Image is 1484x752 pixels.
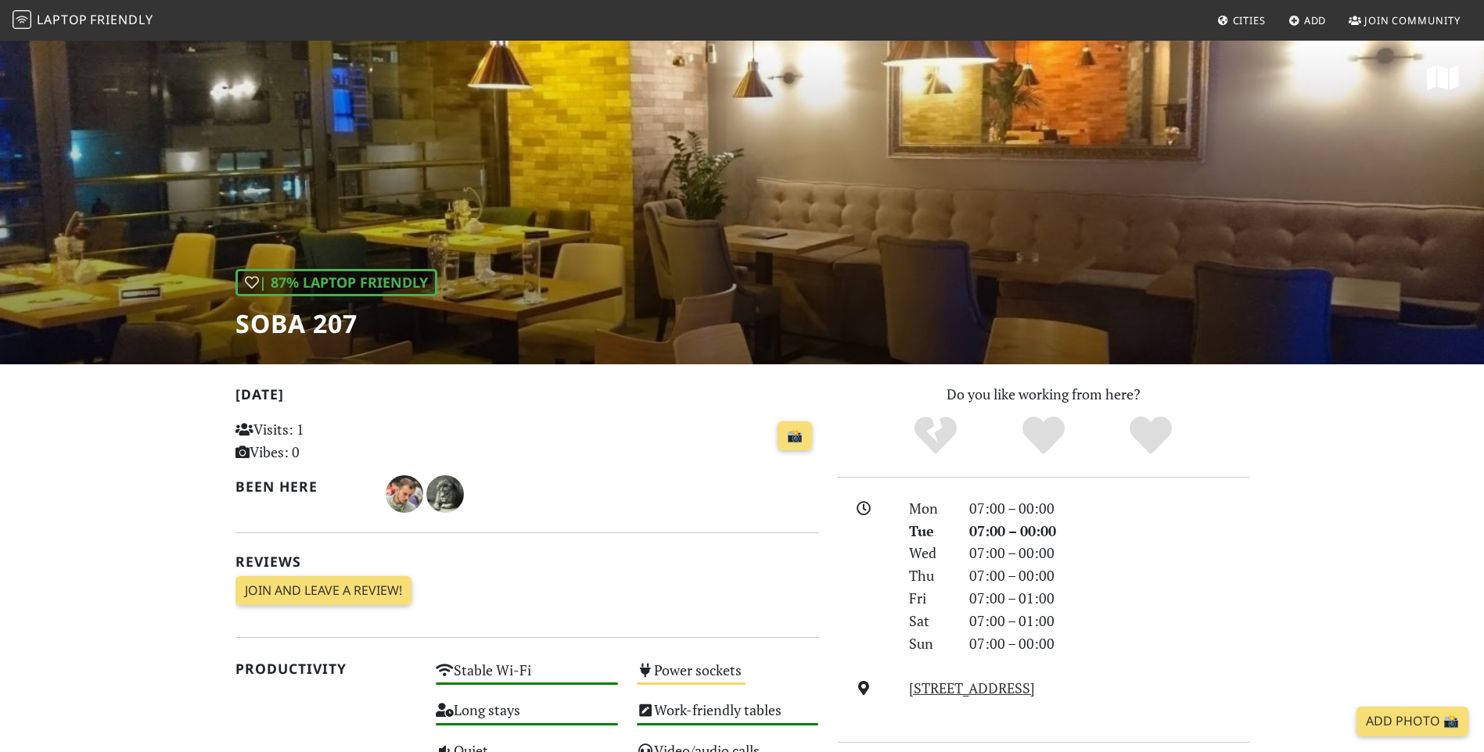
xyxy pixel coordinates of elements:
[900,564,959,587] div: Thu
[960,497,1259,520] div: 07:00 – 00:00
[838,383,1249,406] p: Do you like working from here?
[960,587,1259,610] div: 07:00 – 01:00
[960,520,1259,543] div: 07:00 – 00:00
[1097,414,1205,457] div: Definitely!
[778,421,812,451] a: 📸
[386,475,423,513] img: 968-mladen.jpg
[235,269,437,296] div: | 87% Laptop Friendly
[235,553,819,570] h2: Reviews
[426,697,627,737] div: Long stays
[37,11,88,28] span: Laptop
[426,657,627,697] div: Stable Wi-Fi
[386,483,426,502] span: Mladen Milićević
[235,386,819,409] h2: [DATE]
[900,497,959,520] div: Mon
[235,309,437,338] h1: Soba 207
[960,564,1259,587] div: 07:00 – 00:00
[900,587,959,610] div: Fri
[1364,13,1461,27] span: Join Community
[13,10,31,29] img: LaptopFriendly
[627,697,828,737] div: Work-friendly tables
[990,414,1098,457] div: Yes
[1304,13,1327,27] span: Add
[1342,6,1467,34] a: Join Community
[909,679,1035,697] a: [STREET_ADDRESS]
[960,610,1259,632] div: 07:00 – 01:00
[1282,6,1333,34] a: Add
[1356,707,1468,736] a: Add Photo 📸
[900,542,959,564] div: Wed
[426,475,464,513] img: 1055-milos.jpg
[90,11,153,28] span: Friendly
[235,478,368,495] h2: Been here
[235,418,418,464] p: Visits: 1 Vibes: 0
[960,632,1259,655] div: 07:00 – 00:00
[1211,6,1272,34] a: Cities
[426,483,464,502] span: Milos /K
[900,610,959,632] div: Sat
[882,414,990,457] div: No
[1233,13,1266,27] span: Cities
[960,542,1259,564] div: 07:00 – 00:00
[627,657,828,697] div: Power sockets
[235,576,411,606] a: Join and leave a review!
[900,520,959,543] div: Tue
[13,7,153,34] a: LaptopFriendly LaptopFriendly
[235,661,418,677] h2: Productivity
[900,632,959,655] div: Sun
